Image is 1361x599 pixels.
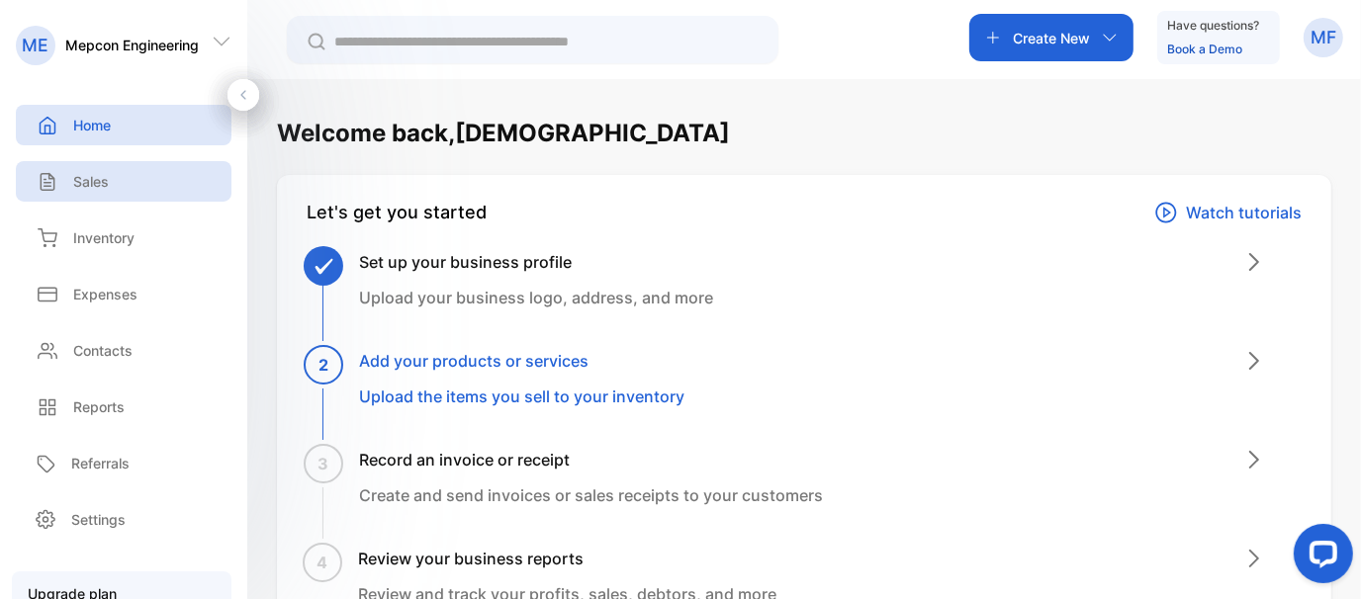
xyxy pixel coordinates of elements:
h3: Set up your business profile [359,250,713,274]
button: Create New [969,14,1134,61]
p: Inventory [73,227,135,248]
p: Have questions? [1167,16,1259,36]
span: 3 [318,452,329,475]
h3: Review your business reports [358,547,776,570]
p: Referrals [71,453,130,473]
span: 2 [318,353,328,377]
p: Upload your business logo, address, and more [359,286,713,309]
button: MF [1304,14,1343,61]
p: Create New [1013,28,1090,48]
p: Expenses [73,284,137,304]
span: 4 [318,551,328,574]
p: Home [73,115,111,135]
p: Sales [73,171,109,192]
h3: Record an invoice or receipt [359,448,823,471]
p: ME [23,33,49,58]
p: Mepcon Engineering [65,35,199,55]
h3: Add your products or services [359,349,684,373]
a: Watch tutorials [1154,199,1302,226]
p: Contacts [73,340,133,361]
p: Watch tutorials [1186,201,1302,224]
p: Reports [73,396,125,417]
p: Settings [71,509,126,530]
div: Let's get you started [307,199,487,226]
iframe: LiveChat chat widget [1278,516,1361,599]
h1: Welcome back, [DEMOGRAPHIC_DATA] [277,116,730,151]
p: MF [1311,25,1336,50]
p: Upload the items you sell to your inventory [359,385,684,408]
a: Book a Demo [1167,42,1242,56]
p: Create and send invoices or sales receipts to your customers [359,483,823,507]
